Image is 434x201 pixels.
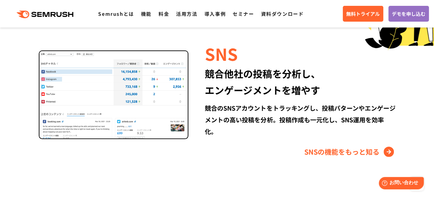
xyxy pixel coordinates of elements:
[204,10,226,17] a: 導入事例
[343,6,383,22] a: 無料トライアル
[141,10,152,17] a: 機能
[373,174,426,193] iframe: Help widget launcher
[205,102,395,137] div: 競合のSNSアカウントをトラッキングし、投稿パターンやエンゲージメントの高い投稿を分析。投稿作成も一元化し、SNS運用を効率化。
[346,10,380,18] span: 無料トライアル
[176,10,197,17] a: 活用方法
[388,6,429,22] a: デモを申し込む
[205,42,395,65] div: SNS
[159,10,169,17] a: 料金
[392,10,425,18] span: デモを申し込む
[205,65,395,98] div: 競合他社の投稿を分析し、 エンゲージメントを増やす
[304,146,396,157] a: SNSの機能をもっと知る
[98,10,134,17] a: Semrushとは
[261,10,304,17] a: 資料ダウンロード
[233,10,254,17] a: セミナー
